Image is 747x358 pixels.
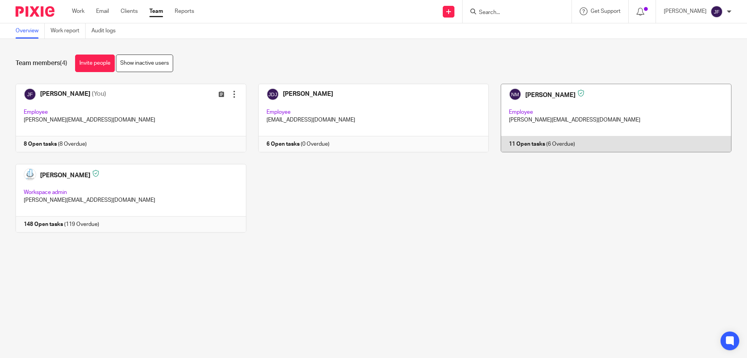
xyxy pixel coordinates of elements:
img: svg%3E [710,5,723,18]
p: [PERSON_NAME] [664,7,707,15]
a: Show inactive users [116,55,173,72]
a: Invite people [75,55,115,72]
h1: Team members [16,59,67,67]
a: Email [96,7,109,15]
span: Get Support [591,9,621,14]
a: Work [72,7,84,15]
img: Pixie [16,6,54,17]
a: Audit logs [91,23,121,39]
a: Reports [175,7,194,15]
a: Work report [51,23,86,39]
span: (4) [60,60,67,66]
a: Overview [16,23,45,39]
input: Search [478,9,548,16]
a: Clients [121,7,138,15]
a: Team [149,7,163,15]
